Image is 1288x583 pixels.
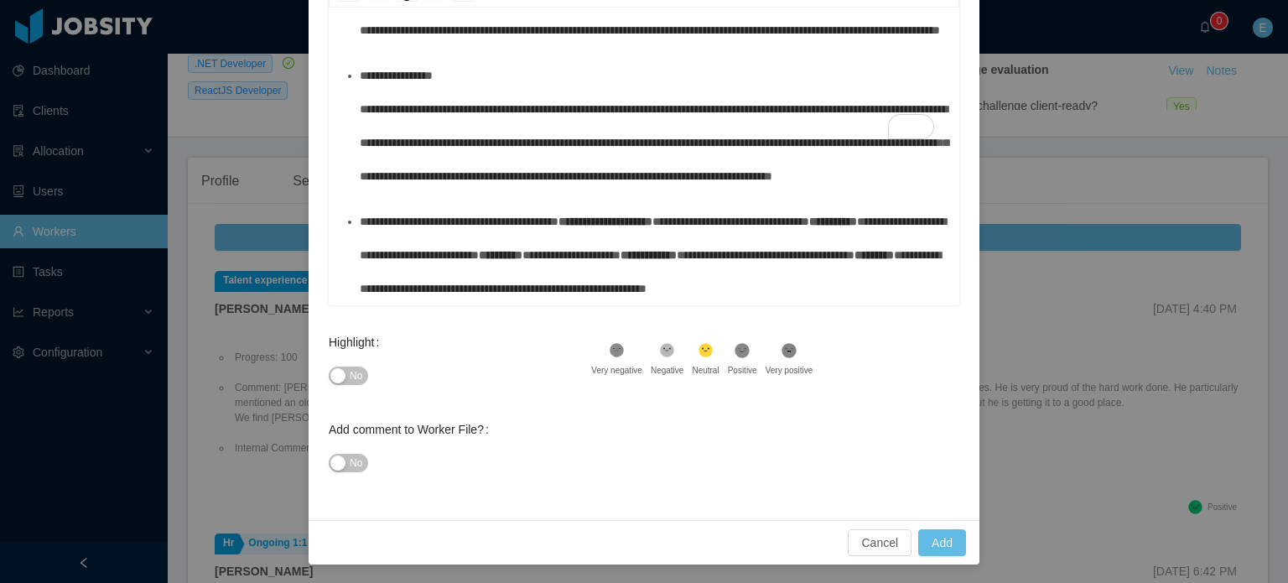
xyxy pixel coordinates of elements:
[591,364,642,377] div: Very negative
[692,364,719,377] div: Neutral
[766,364,813,377] div: Very positive
[329,454,368,472] button: Add comment to Worker File?
[651,364,683,377] div: Negative
[918,529,966,556] button: Add
[848,529,911,556] button: Cancel
[329,423,496,436] label: Add comment to Worker File?
[728,364,757,377] div: Positive
[350,367,362,384] span: No
[350,455,362,471] span: No
[329,336,386,349] label: Highlight
[329,367,368,385] button: Highlight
